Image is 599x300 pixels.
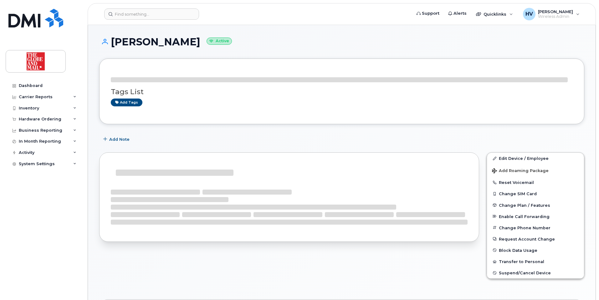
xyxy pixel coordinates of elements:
span: Enable Call Forwarding [499,214,550,219]
small: Active [207,38,232,45]
a: Add tags [111,99,142,106]
button: Reset Voicemail [487,177,584,188]
span: Add Note [109,136,130,142]
button: Block Data Usage [487,245,584,256]
button: Change Phone Number [487,222,584,233]
button: Add Roaming Package [487,164,584,177]
button: Enable Call Forwarding [487,211,584,222]
button: Suspend/Cancel Device [487,267,584,278]
button: Change Plan / Features [487,200,584,211]
span: Add Roaming Package [492,168,549,174]
button: Transfer to Personal [487,256,584,267]
button: Change SIM Card [487,188,584,199]
span: Change Plan / Features [499,203,550,207]
button: Add Note [99,134,135,145]
a: Edit Device / Employee [487,153,584,164]
h3: Tags List [111,88,573,96]
button: Request Account Change [487,233,584,245]
h1: [PERSON_NAME] [99,36,584,47]
span: Suspend/Cancel Device [499,271,551,275]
